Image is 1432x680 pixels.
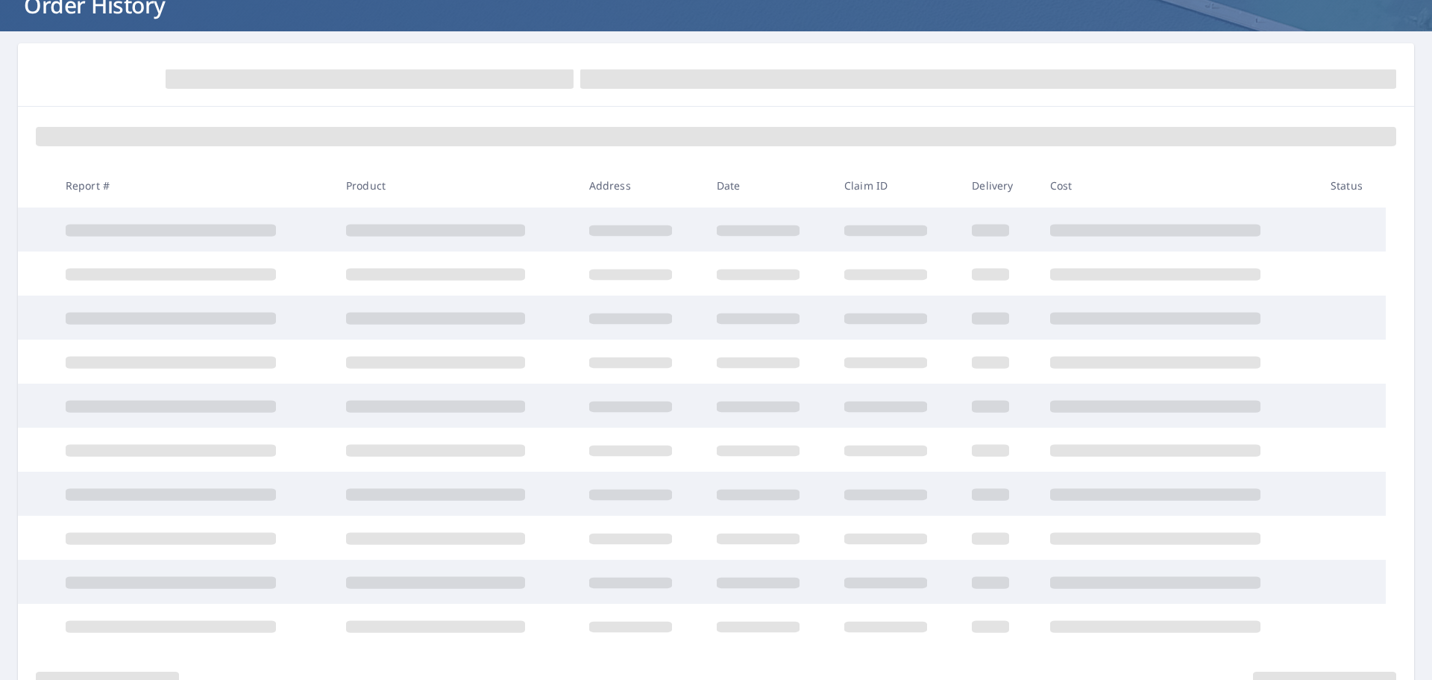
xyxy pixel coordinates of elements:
th: Report # [54,163,334,208]
th: Cost [1038,163,1319,208]
th: Delivery [960,163,1037,208]
th: Claim ID [832,163,960,208]
th: Address [577,163,705,208]
th: Status [1319,163,1386,208]
th: Date [705,163,832,208]
th: Product [334,163,577,208]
